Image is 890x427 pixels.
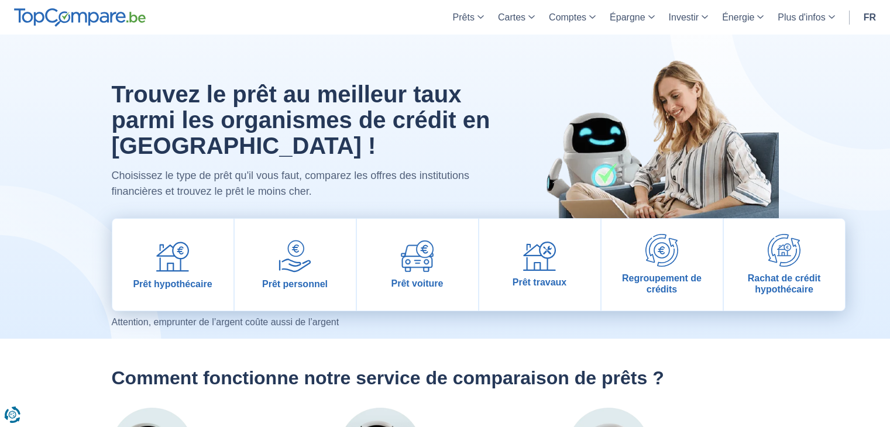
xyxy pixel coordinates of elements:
[357,219,478,311] a: Prêt voiture
[112,367,779,389] h2: Comment fonctionne notre service de comparaison de prêts ?
[235,219,356,311] a: Prêt personnel
[479,219,600,311] a: Prêt travaux
[14,8,146,27] img: TopCompare
[724,219,845,311] a: Rachat de crédit hypothécaire
[391,278,444,289] span: Prêt voiture
[768,234,800,267] img: Rachat de crédit hypothécaire
[606,273,718,295] span: Regroupement de crédits
[401,240,434,272] img: Prêt voiture
[262,278,328,290] span: Prêt personnel
[602,219,723,311] a: Regroupement de crédits
[645,234,678,267] img: Regroupement de crédits
[156,240,189,273] img: Prêt hypothécaire
[729,273,840,295] span: Rachat de crédit hypothécaire
[513,277,567,288] span: Prêt travaux
[279,240,311,273] img: Prêt personnel
[112,81,494,159] h1: Trouvez le prêt au meilleur taux parmi les organismes de crédit en [GEOGRAPHIC_DATA] !
[523,242,556,271] img: Prêt travaux
[112,168,494,199] p: Choisissez le type de prêt qu'il vous faut, comparez les offres des institutions financières et t...
[112,219,233,311] a: Prêt hypothécaire
[521,35,779,260] img: image-hero
[133,278,212,290] span: Prêt hypothécaire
